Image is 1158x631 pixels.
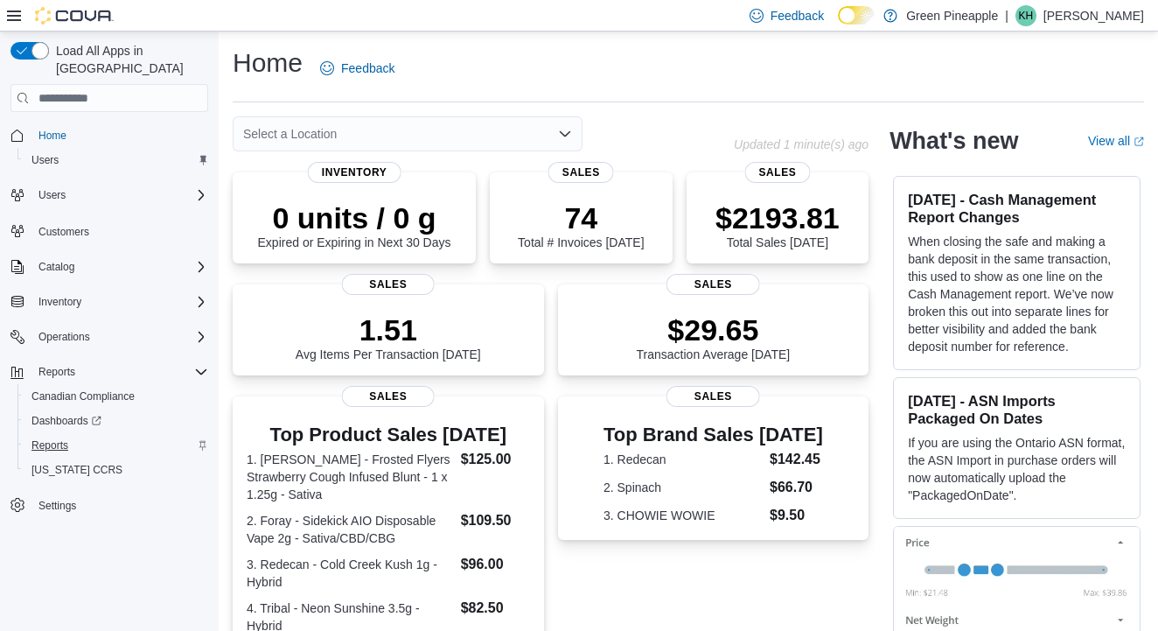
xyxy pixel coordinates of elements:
span: Home [31,124,208,146]
a: Settings [31,495,83,516]
span: Sales [744,162,810,183]
span: KH [1019,5,1034,26]
span: Settings [31,494,208,516]
span: Dashboards [24,410,208,431]
span: Inventory [38,295,81,309]
span: Load All Apps in [GEOGRAPHIC_DATA] [49,42,208,77]
p: 0 units / 0 g [258,200,451,235]
button: Reports [3,360,215,384]
p: 1.51 [296,312,481,347]
p: When closing the safe and making a bank deposit in the same transaction, this used to show as one... [908,233,1126,355]
span: Feedback [341,60,394,77]
div: Avg Items Per Transaction [DATE] [296,312,481,361]
span: Reports [31,361,208,382]
input: Dark Mode [838,6,875,25]
a: View allExternal link [1088,134,1144,148]
dt: 1. Redecan [603,451,763,468]
span: Home [38,129,66,143]
div: Total # Invoices [DATE] [518,200,644,249]
span: Dark Mode [838,25,839,25]
button: Canadian Compliance [17,384,215,409]
nav: Complex example [10,116,208,564]
h3: [DATE] - ASN Imports Packaged On Dates [908,392,1126,427]
span: Washington CCRS [24,459,208,480]
h3: Top Product Sales [DATE] [247,424,530,445]
button: Home [3,123,215,148]
dd: $96.00 [461,554,530,575]
div: Total Sales [DATE] [715,200,840,249]
span: Reports [31,438,68,452]
span: Sales [548,162,614,183]
dt: 3. Redecan - Cold Creek Kush 1g - Hybrid [247,556,454,591]
span: Operations [31,326,208,347]
button: Reports [17,433,215,458]
button: [US_STATE] CCRS [17,458,215,482]
span: Users [31,153,59,167]
a: Dashboards [24,410,108,431]
button: Customers [3,218,215,243]
span: Canadian Compliance [31,389,135,403]
span: Reports [24,435,208,456]
span: Users [31,185,208,206]
button: Inventory [31,291,88,312]
p: Updated 1 minute(s) ago [734,137,868,151]
button: Operations [3,325,215,349]
dd: $9.50 [770,505,823,526]
p: $29.65 [637,312,791,347]
h3: Top Brand Sales [DATE] [603,424,823,445]
a: Dashboards [17,409,215,433]
img: Cova [35,7,114,25]
span: Sales [666,274,760,295]
p: [PERSON_NAME] [1043,5,1144,26]
a: Users [24,150,66,171]
span: Customers [38,225,89,239]
p: | [1005,5,1008,26]
span: Catalog [31,256,208,277]
span: Sales [341,386,435,407]
h2: What's new [889,127,1018,155]
button: Operations [31,326,97,347]
div: Expired or Expiring in Next 30 Days [258,200,451,249]
dt: 3. CHOWIE WOWIE [603,507,763,524]
span: Feedback [771,7,824,25]
div: Karin Hamm [1015,5,1036,26]
button: Users [3,183,215,207]
h3: [DATE] - Cash Management Report Changes [908,191,1126,226]
a: Home [31,125,73,146]
svg: External link [1134,137,1144,147]
dd: $66.70 [770,477,823,498]
p: Green Pineapple [906,5,998,26]
button: Inventory [3,290,215,314]
span: [US_STATE] CCRS [31,463,122,477]
span: Operations [38,330,90,344]
button: Open list of options [558,127,572,141]
button: Catalog [3,255,215,279]
button: Users [31,185,73,206]
dd: $82.50 [461,598,530,619]
span: Sales [341,274,435,295]
h1: Home [233,46,303,81]
span: Settings [38,499,76,513]
dd: $125.00 [461,449,530,470]
dd: $109.50 [461,510,530,531]
span: Inventory [31,291,208,312]
button: Catalog [31,256,81,277]
span: Sales [666,386,760,407]
dt: 2. Spinach [603,479,763,496]
button: Settings [3,493,215,518]
p: $2193.81 [715,200,840,235]
button: Reports [31,361,82,382]
span: Reports [38,365,75,379]
a: Reports [24,435,75,456]
a: [US_STATE] CCRS [24,459,129,480]
span: Users [38,188,66,202]
dt: 2. Foray - Sidekick AIO Disposable Vape 2g - Sativa/CBD/CBG [247,512,454,547]
p: 74 [518,200,644,235]
span: Users [24,150,208,171]
span: Inventory [308,162,401,183]
dt: 1. [PERSON_NAME] - Frosted Flyers Strawberry Cough Infused Blunt - 1 x 1.25g - Sativa [247,451,454,503]
a: Canadian Compliance [24,386,142,407]
a: Feedback [313,51,401,86]
span: Customers [31,220,208,242]
span: Catalog [38,260,74,274]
